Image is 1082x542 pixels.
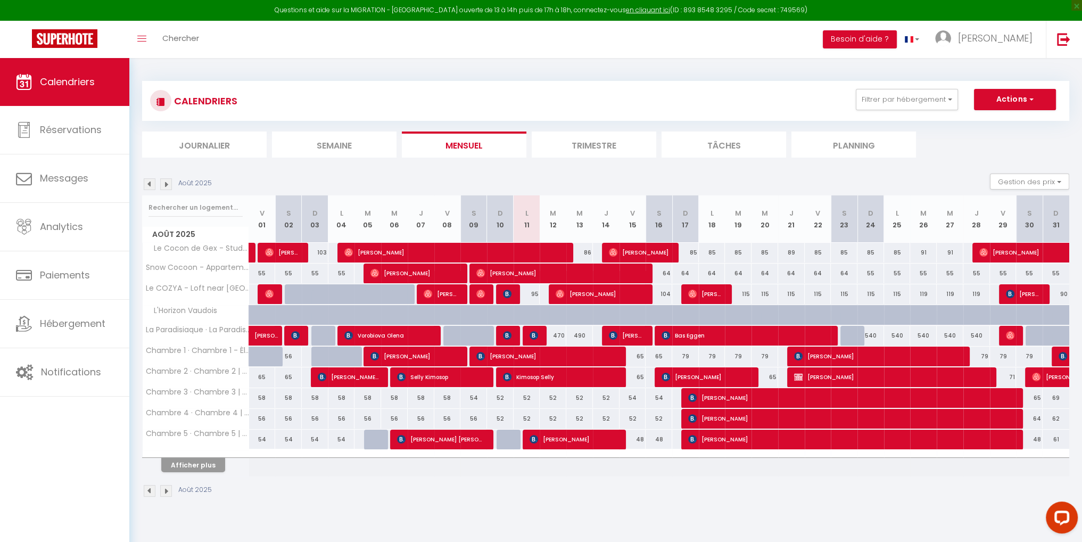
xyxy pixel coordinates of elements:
[910,284,937,304] div: 119
[896,208,899,218] abbr: L
[620,195,646,243] th: 15
[646,388,672,408] div: 54
[445,208,450,218] abbr: V
[291,325,300,346] span: [PERSON_NAME]
[178,178,212,188] p: Août 2025
[857,195,884,243] th: 24
[935,30,951,46] img: ...
[408,388,434,408] div: 58
[646,284,672,304] div: 104
[910,195,937,243] th: 26
[344,242,566,262] span: [PERSON_NAME]
[699,347,725,366] div: 79
[868,208,873,218] abbr: D
[672,195,699,243] th: 17
[318,367,380,387] span: [PERSON_NAME] Ndaruga
[162,32,199,44] span: Chercher
[566,195,593,243] th: 13
[460,195,487,243] th: 09
[620,430,646,449] div: 48
[178,485,212,495] p: Août 2025
[514,195,540,243] th: 11
[476,284,485,304] span: [PERSON_NAME]
[144,367,251,375] span: Chambre 2 · Chambre 2 | Charme authentique - Coeur de [PERSON_NAME]
[1016,409,1043,429] div: 64
[688,429,1017,449] span: [PERSON_NAME]
[657,208,662,218] abbr: S
[566,326,593,346] div: 490
[525,208,528,218] abbr: L
[1016,430,1043,449] div: 48
[963,284,990,304] div: 119
[646,264,672,283] div: 64
[460,388,487,408] div: 54
[778,195,805,243] th: 21
[576,208,583,218] abbr: M
[354,409,381,429] div: 56
[794,367,989,387] span: [PERSON_NAME]
[254,320,279,340] span: [PERSON_NAME]
[514,284,540,304] div: 95
[154,21,207,58] a: Chercher
[40,268,90,282] span: Paiements
[391,208,398,218] abbr: M
[620,367,646,387] div: 65
[910,326,937,346] div: 540
[791,132,916,158] li: Planning
[831,195,857,243] th: 23
[503,284,512,304] span: [PERSON_NAME]
[312,208,318,218] abbr: D
[498,208,503,218] abbr: D
[550,208,556,218] abbr: M
[620,347,646,366] div: 65
[1043,264,1069,283] div: 55
[974,208,979,218] abbr: J
[487,195,514,243] th: 10
[142,132,267,158] li: Journalier
[990,174,1069,190] button: Gestion des prix
[815,208,820,218] abbr: V
[725,347,751,366] div: 79
[646,409,672,429] div: 52
[990,367,1017,387] div: 71
[424,284,459,304] span: [PERSON_NAME]
[604,208,608,218] abbr: J
[699,195,725,243] th: 18
[805,243,831,262] div: 85
[725,195,751,243] th: 19
[344,325,433,346] span: Vorobiova Olena
[672,243,699,262] div: 85
[725,243,751,262] div: 85
[751,347,778,366] div: 79
[974,89,1056,110] button: Actions
[275,347,302,366] div: 56
[530,325,539,346] span: [PERSON_NAME]
[144,326,251,334] span: La Paradisiaque · La Paradisiaque - [GEOGRAPHIC_DATA], ski, calme & montagne
[566,243,593,262] div: 86
[249,264,276,283] div: 55
[1027,208,1032,218] abbr: S
[476,263,645,283] span: [PERSON_NAME]
[789,208,794,218] abbr: J
[144,409,251,417] span: Chambre 4 · Chambre 4 | Charme d'antan - Demeure Clasée
[540,388,566,408] div: 52
[1043,409,1069,429] div: 62
[751,367,778,387] div: 65
[593,409,620,429] div: 52
[1016,347,1043,366] div: 79
[402,132,526,158] li: Mensuel
[328,409,355,429] div: 56
[937,326,963,346] div: 540
[265,284,274,304] span: [PERSON_NAME]
[626,5,670,14] a: en cliquant ici
[556,284,645,304] span: [PERSON_NAME]
[1043,388,1069,408] div: 69
[805,284,831,304] div: 115
[397,429,486,449] span: [PERSON_NAME] [PERSON_NAME]
[937,195,963,243] th: 27
[620,388,646,408] div: 54
[884,195,911,243] th: 25
[609,325,645,346] span: [PERSON_NAME]
[884,326,911,346] div: 540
